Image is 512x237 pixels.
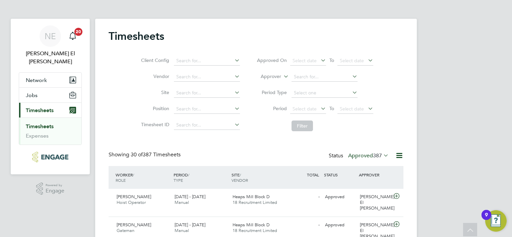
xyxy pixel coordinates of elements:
div: SITE [230,169,288,186]
span: To [327,56,336,65]
a: Powered byEngage [36,182,65,195]
span: 20 [74,28,82,36]
a: 20 [66,25,79,47]
label: Position [139,105,169,111]
label: Period [257,105,287,111]
span: 18 Recruitment Limited [233,200,277,205]
input: Search for... [174,121,240,130]
input: Search for... [174,72,240,82]
label: Client Config [139,57,169,63]
span: Powered by [46,182,64,188]
div: STATUS [322,169,357,181]
div: Timesheets [19,117,81,145]
div: 9 [485,215,488,224]
span: 387 [373,152,382,159]
button: Network [19,73,81,87]
label: Period Type [257,89,287,95]
span: Heaps Mill Block D [233,222,270,228]
a: Expenses [26,133,49,139]
label: Vendor [139,73,169,79]
span: Select date [340,58,364,64]
span: Heaps Mill Block D [233,194,270,200]
span: Manual [175,200,189,205]
div: PERIOD [172,169,230,186]
span: [PERSON_NAME] [117,194,151,200]
span: Hoist Operator [117,200,146,205]
span: TOTAL [307,172,319,177]
button: Timesheets [19,103,81,117]
span: To [327,104,336,113]
img: legacie-logo-retina.png [32,152,68,162]
label: Approved [348,152,389,159]
div: Showing [109,151,182,158]
div: - [287,191,322,203]
button: Filter [292,121,313,131]
label: Approved On [257,57,287,63]
span: [DATE] - [DATE] [175,194,205,200]
label: Approver [251,73,281,80]
a: Go to home page [19,152,82,162]
h2: Timesheets [109,29,164,43]
span: Select date [293,106,317,112]
div: [PERSON_NAME] El [PERSON_NAME] [357,191,392,214]
nav: Main navigation [11,19,90,174]
input: Search for... [292,72,358,82]
span: Manual [175,228,189,233]
a: NE[PERSON_NAME] El [PERSON_NAME] [19,25,82,66]
div: - [287,220,322,231]
button: Jobs [19,88,81,102]
span: VENDOR [232,177,248,183]
span: Gateman [117,228,134,233]
input: Search for... [174,88,240,98]
span: Select date [293,58,317,64]
button: Open Resource Center, 9 new notifications [485,210,507,232]
span: NE [45,32,56,41]
span: Select date [340,106,364,112]
span: 18 Recruitment Limited [233,228,277,233]
span: Timesheets [26,107,54,113]
input: Search for... [174,104,240,114]
input: Search for... [174,56,240,66]
span: Jobs [26,92,38,98]
span: ROLE [116,177,126,183]
label: Site [139,89,169,95]
span: [DATE] - [DATE] [175,222,205,228]
div: Approved [322,191,357,203]
span: / [133,172,134,177]
span: 30 of [131,151,143,158]
span: Nora El Gendy [19,50,82,66]
span: Network [26,77,47,83]
a: Timesheets [26,123,54,130]
span: TYPE [174,177,183,183]
span: [PERSON_NAME] [117,222,151,228]
span: / [188,172,189,177]
div: APPROVER [357,169,392,181]
span: 387 Timesheets [131,151,181,158]
span: Engage [46,188,64,194]
input: Select one [292,88,358,98]
span: / [240,172,241,177]
div: WORKER [114,169,172,186]
div: Status [329,151,390,161]
div: Approved [322,220,357,231]
label: Timesheet ID [139,122,169,128]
